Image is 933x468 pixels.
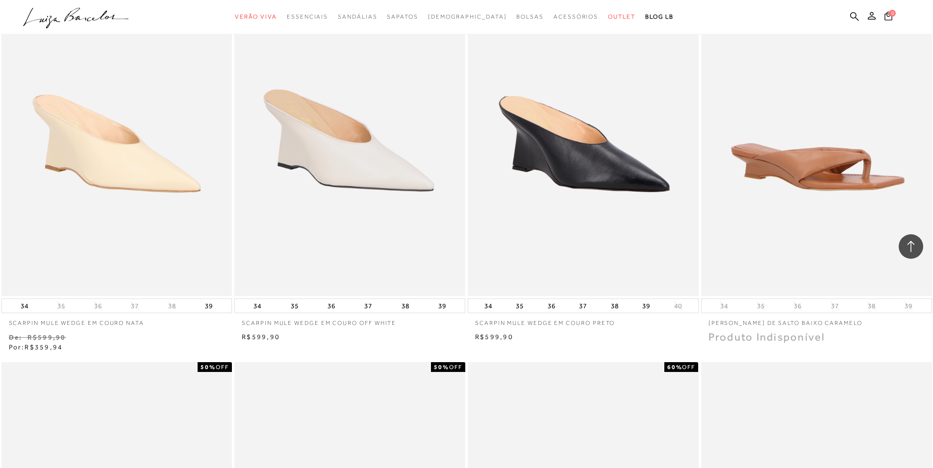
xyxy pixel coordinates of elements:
span: Sapatos [387,13,418,20]
a: categoryNavScreenReaderText [608,8,635,26]
button: 37 [128,301,142,311]
button: 0 [882,11,895,24]
a: noSubCategoriesText [428,8,507,26]
a: categoryNavScreenReaderText [516,8,544,26]
button: 35 [754,301,768,311]
button: 36 [791,301,805,311]
span: Sandálias [338,13,377,20]
span: BLOG LB [645,13,674,20]
a: categoryNavScreenReaderText [387,8,418,26]
button: 39 [902,301,915,311]
button: 35 [288,299,302,313]
span: R$359,94 [25,343,63,351]
span: OFF [682,364,695,370]
span: Outlet [608,13,635,20]
button: 35 [54,301,68,311]
a: categoryNavScreenReaderText [338,8,377,26]
small: R$599,90 [27,333,66,341]
span: [DEMOGRAPHIC_DATA] [428,13,507,20]
span: R$599,90 [475,333,513,341]
button: 38 [165,301,179,311]
span: R$599,90 [242,333,280,341]
button: 39 [639,299,653,313]
button: 37 [828,301,842,311]
button: 36 [545,299,558,313]
a: SCARPIN MULE WEDGE EM COURO OFF WHITE [234,313,465,327]
button: 34 [18,299,31,313]
span: Essenciais [287,13,328,20]
strong: 50% [201,364,216,370]
button: 35 [513,299,527,313]
a: categoryNavScreenReaderText [287,8,328,26]
span: Verão Viva [235,13,277,20]
button: 38 [399,299,412,313]
a: SCARPIN MULE WEDGE EM COURO PRETO [468,313,699,327]
strong: 50% [434,364,449,370]
button: 38 [608,299,622,313]
button: 39 [435,299,449,313]
button: 37 [361,299,375,313]
button: 37 [576,299,590,313]
span: Produto Indisponível [708,331,826,343]
a: [PERSON_NAME] DE SALTO BAIXO CARAMELO [701,313,932,327]
a: SCARPIN MULE WEDGE EM COURO NATA [1,313,232,327]
span: OFF [449,364,462,370]
span: 0 [889,10,896,17]
button: 39 [202,299,216,313]
span: Acessórios [554,13,598,20]
a: BLOG LB [645,8,674,26]
button: 36 [325,299,338,313]
strong: 60% [667,364,682,370]
small: De: [9,333,23,341]
button: 34 [481,299,495,313]
button: 40 [671,301,685,311]
button: 34 [251,299,264,313]
a: categoryNavScreenReaderText [235,8,277,26]
span: Por: [9,343,63,351]
span: Bolsas [516,13,544,20]
a: categoryNavScreenReaderText [554,8,598,26]
button: 34 [717,301,731,311]
button: 38 [865,301,879,311]
button: 36 [91,301,105,311]
span: OFF [216,364,229,370]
